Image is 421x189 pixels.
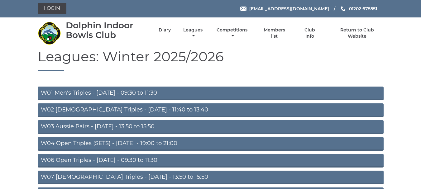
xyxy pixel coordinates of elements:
span: [EMAIL_ADDRESS][DOMAIN_NAME] [249,6,329,12]
h1: Leagues: Winter 2025/2026 [38,49,384,71]
a: W03 Aussie Pairs - [DATE] - 13:50 to 15:50 [38,120,384,134]
span: 01202 675551 [349,6,377,12]
div: Dolphin Indoor Bowls Club [66,21,148,40]
a: W02 [DEMOGRAPHIC_DATA] Triples - [DATE] - 11:40 to 13:40 [38,103,384,117]
a: W01 Men's Triples - [DATE] - 09:30 to 11:30 [38,87,384,100]
a: Members list [260,27,289,39]
a: W04 Open Triples (SETS) - [DATE] - 19:00 to 21:00 [38,137,384,151]
img: Phone us [341,6,345,11]
img: Email [240,7,246,11]
a: W07 [DEMOGRAPHIC_DATA] Triples - [DATE] - 13:50 to 15:50 [38,171,384,184]
a: Email [EMAIL_ADDRESS][DOMAIN_NAME] [240,5,329,12]
a: Club Info [300,27,320,39]
a: W06 Open Triples - [DATE] - 09:30 to 11:30 [38,154,384,168]
a: Return to Club Website [331,27,383,39]
a: Leagues [182,27,204,39]
a: Phone us 01202 675551 [340,5,377,12]
a: Diary [159,27,171,33]
a: Login [38,3,66,14]
img: Dolphin Indoor Bowls Club [38,21,61,45]
a: Competitions [215,27,249,39]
